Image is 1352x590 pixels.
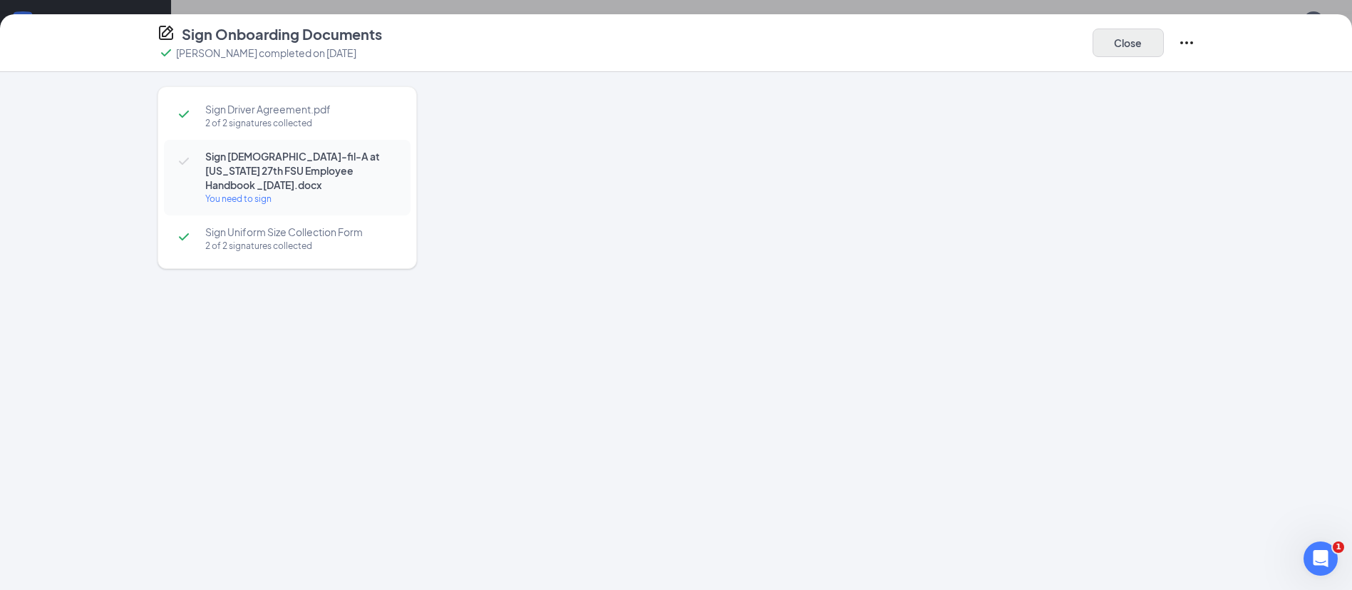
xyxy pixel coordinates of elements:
svg: Checkmark [175,106,192,123]
span: Sign Uniform Size Collection Form [205,225,396,239]
div: 2 of 2 signatures collected [205,116,396,131]
span: 1 [1333,541,1344,553]
svg: CompanyDocumentIcon [158,24,175,41]
svg: Ellipses [1178,34,1195,51]
span: Sign Driver Agreement.pdf [205,102,396,116]
p: [PERSON_NAME] completed on [DATE] [176,46,356,60]
h4: Sign Onboarding Documents [182,24,382,44]
svg: Checkmark [158,44,175,61]
span: Sign [DEMOGRAPHIC_DATA]-fil-A at [US_STATE] 27th FSU Employee Handbook _[DATE].docx [205,149,396,192]
div: You need to sign [205,192,396,206]
div: 2 of 2 signatures collected [205,239,396,253]
iframe: Intercom live chat [1304,541,1338,576]
svg: Checkmark [175,228,192,245]
button: Close [1093,29,1164,57]
svg: Checkmark [175,153,192,170]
